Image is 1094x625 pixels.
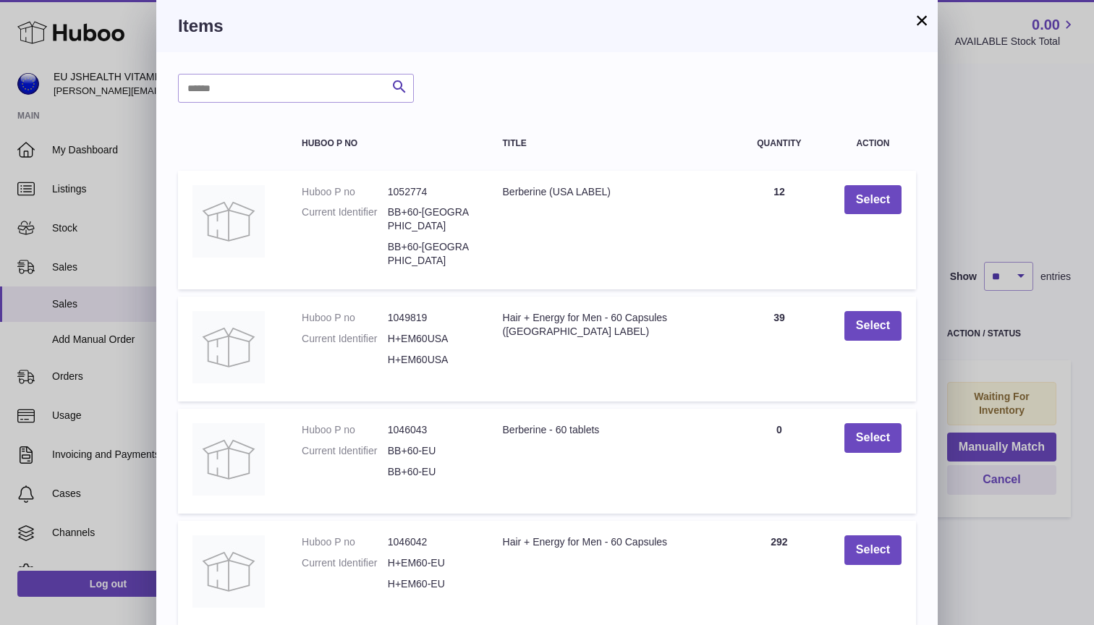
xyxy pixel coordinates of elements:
div: Hair + Energy for Men - 60 Capsules ([GEOGRAPHIC_DATA] LABEL) [503,311,714,339]
button: Select [844,311,902,341]
dd: H+EM60-EU [388,556,474,570]
dt: Current Identifier [302,332,388,346]
dd: BB+60-[GEOGRAPHIC_DATA] [388,240,474,268]
img: Berberine - 60 tablets [192,423,265,496]
th: Title [488,124,729,163]
h3: Items [178,14,916,38]
dd: 1049819 [388,311,474,325]
dd: 1052774 [388,185,474,199]
img: Hair + Energy for Men - 60 Capsules (USA LABEL) [192,311,265,383]
dd: H+EM60USA [388,353,474,367]
button: Select [844,535,902,565]
dt: Huboo P no [302,423,388,437]
dd: BB+60-EU [388,444,474,458]
th: Huboo P no [287,124,488,163]
th: Quantity [729,124,830,163]
dd: BB+60-EU [388,465,474,479]
dd: H+EM60-EU [388,577,474,591]
dt: Huboo P no [302,185,388,199]
div: Hair + Energy for Men - 60 Capsules [503,535,714,549]
button: × [913,12,930,29]
img: Berberine (USA LABEL) [192,185,265,258]
dd: BB+60-[GEOGRAPHIC_DATA] [388,205,474,233]
dt: Current Identifier [302,444,388,458]
dd: H+EM60USA [388,332,474,346]
dd: 1046043 [388,423,474,437]
td: 39 [729,297,830,401]
img: Hair + Energy for Men - 60 Capsules [192,535,265,608]
div: Berberine (USA LABEL) [503,185,714,199]
dt: Current Identifier [302,205,388,233]
td: 12 [729,171,830,289]
td: 0 [729,409,830,514]
dt: Huboo P no [302,535,388,549]
div: Berberine - 60 tablets [503,423,714,437]
dt: Huboo P no [302,311,388,325]
button: Select [844,423,902,453]
dt: Current Identifier [302,556,388,570]
th: Action [830,124,916,163]
button: Select [844,185,902,215]
dd: 1046042 [388,535,474,549]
